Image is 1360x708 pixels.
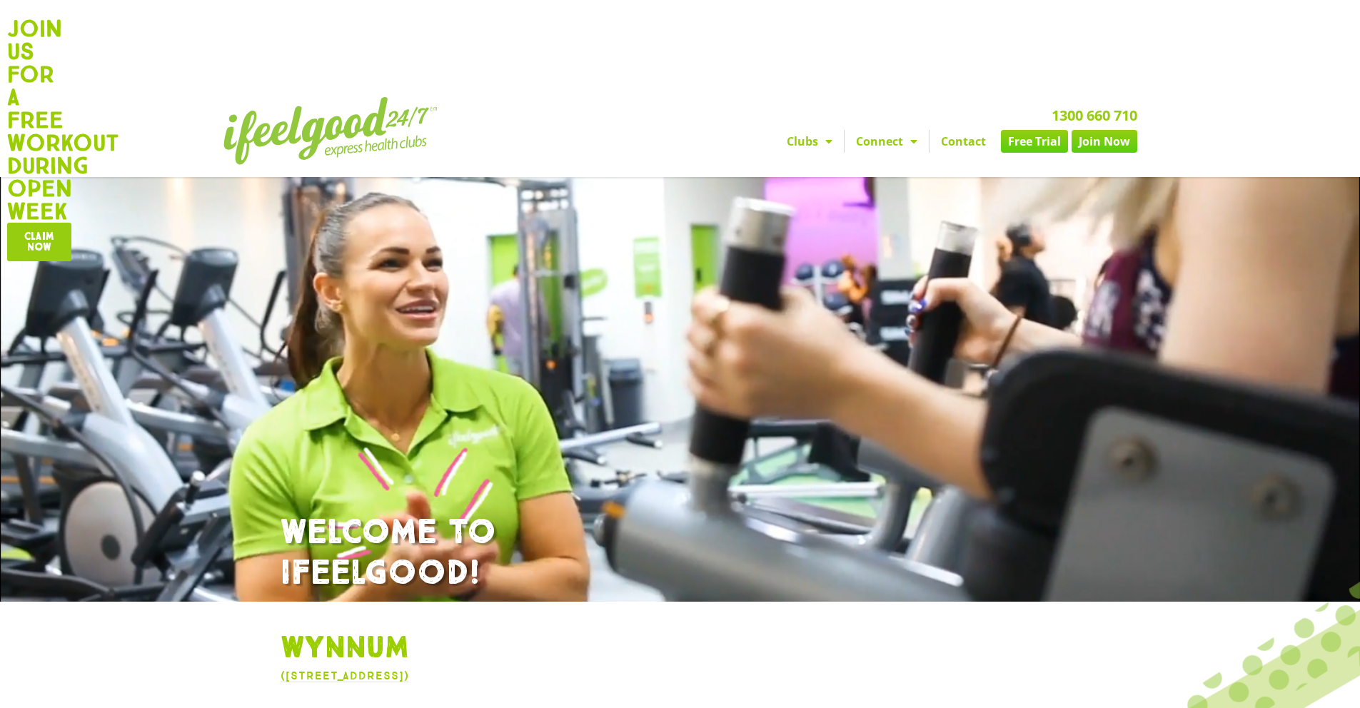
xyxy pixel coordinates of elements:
[281,669,409,682] a: ([STREET_ADDRESS])
[775,130,844,153] a: Clubs
[24,231,54,253] span: Claim now
[1072,130,1137,153] a: Join Now
[930,130,997,153] a: Contact
[281,512,1080,595] h1: WELCOME TO IFEELGOOD!
[845,130,929,153] a: Connect
[281,630,1080,667] h1: Wynnum
[548,130,1137,153] nav: Menu
[7,223,71,261] a: Claim now
[7,17,64,223] h2: Join us for a free workout during open week
[1001,130,1068,153] a: Free Trial
[1052,106,1137,125] a: 1300 660 710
